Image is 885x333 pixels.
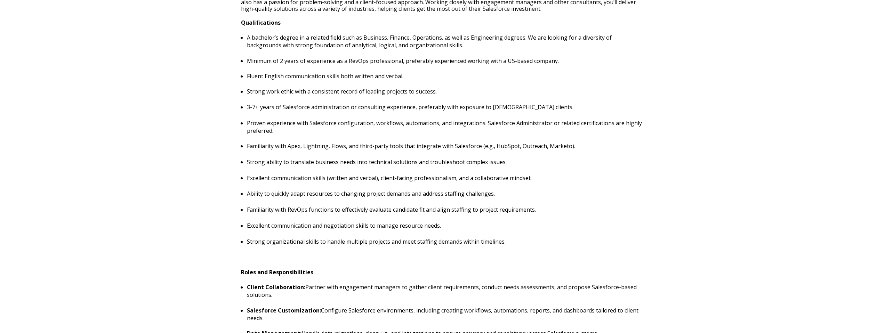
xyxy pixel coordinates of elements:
[247,72,644,80] p: Fluent English communication skills both written and verbal.
[247,222,644,229] p: Excellent communication and negotiation skills to manage resource needs.
[247,283,644,299] p: Partner with engagement managers to gather client requirements, conduct needs assessments, and pr...
[247,206,644,213] p: Familiarity with RevOps functions to effectively evaluate candidate fit and align staffing to pro...
[247,307,644,322] p: Configure Salesforce environments, including creating workflows, automations, reports, and dashbo...
[247,34,644,49] p: A bachelor’s degree in a related field such as Business, Finance, Operations, as well as Engineer...
[247,174,644,182] p: Excellent communication skills (written and verbal), client-facing professionalism, and a collabo...
[247,307,321,314] strong: Salesforce Customization:
[247,57,644,65] p: Minimum of 2 years of experience as a RevOps professional, preferably experienced working with a ...
[247,88,644,95] p: Strong work ethic with a consistent record of leading projects to success.
[247,158,644,166] p: Strong ability to translate business needs into technical solutions and troubleshoot complex issues.
[247,119,644,135] p: Proven experience with Salesforce configuration, workflows, automations, and integrations. Salesf...
[241,268,313,276] strong: Roles and Responsibilities
[247,283,305,291] strong: Client Collaboration:
[247,190,644,197] p: Ability to quickly adapt resources to changing project demands and address staffing challenges.
[241,19,281,26] strong: Qualifications
[247,238,644,245] p: Strong organizational skills to handle multiple projects and meet staffing demands within timelines.
[247,103,644,111] p: 3-7+ years of Salesforce administration or consulting experience, preferably with exposure to [DE...
[247,142,644,150] p: Familiarity with Apex, Lightning, Flows, and third-party tools that integrate with Salesforce (e....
